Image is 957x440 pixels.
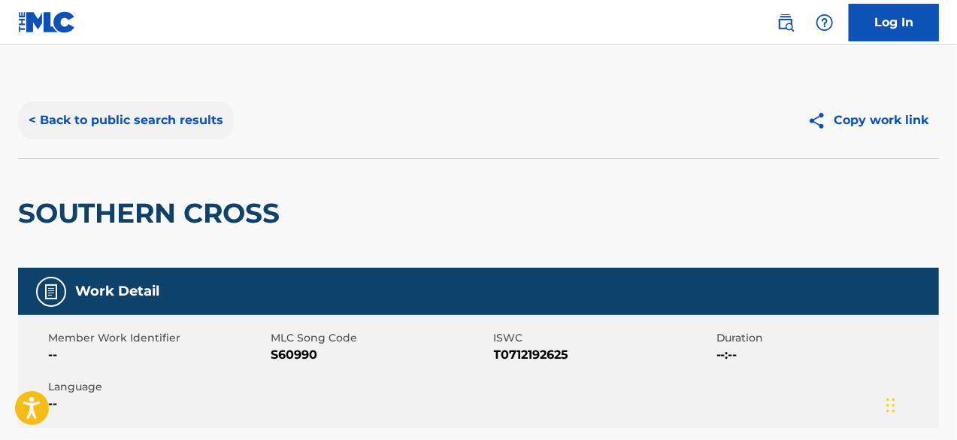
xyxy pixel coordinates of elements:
button: < Back to public search results [18,102,234,139]
h2: SOUTHERN CROSS [18,196,287,230]
img: search [777,14,795,32]
img: help [816,14,834,32]
span: -- [48,395,267,413]
img: Copy work link [807,111,834,130]
h5: Work Detail [75,283,159,300]
span: Member Work Identifier [48,330,267,346]
div: Help [810,8,840,38]
button: Copy work link [797,102,939,139]
span: ISWC [494,330,713,346]
div: Drag [886,383,895,428]
span: MLC Song Code [271,330,489,346]
img: Work Detail [42,283,60,301]
span: Duration [716,330,935,346]
span: Language [48,379,267,395]
img: MLC Logo [18,11,76,33]
span: T0712192625 [494,346,713,364]
span: -- [48,346,267,364]
span: --:-- [716,346,935,364]
span: S60990 [271,346,489,364]
a: Log In [849,4,939,41]
iframe: Chat Widget [882,368,957,440]
a: Public Search [771,8,801,38]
